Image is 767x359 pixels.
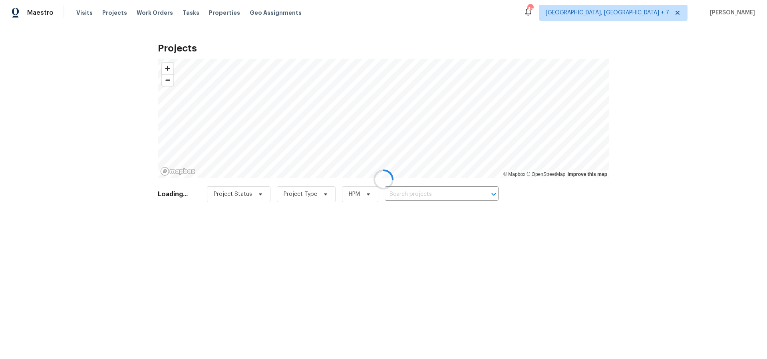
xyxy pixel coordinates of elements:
[503,172,525,177] a: Mapbox
[568,172,607,177] a: Improve this map
[162,74,173,86] button: Zoom out
[527,172,565,177] a: OpenStreetMap
[160,167,195,176] a: Mapbox homepage
[162,63,173,74] button: Zoom in
[527,5,533,13] div: 45
[162,75,173,86] span: Zoom out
